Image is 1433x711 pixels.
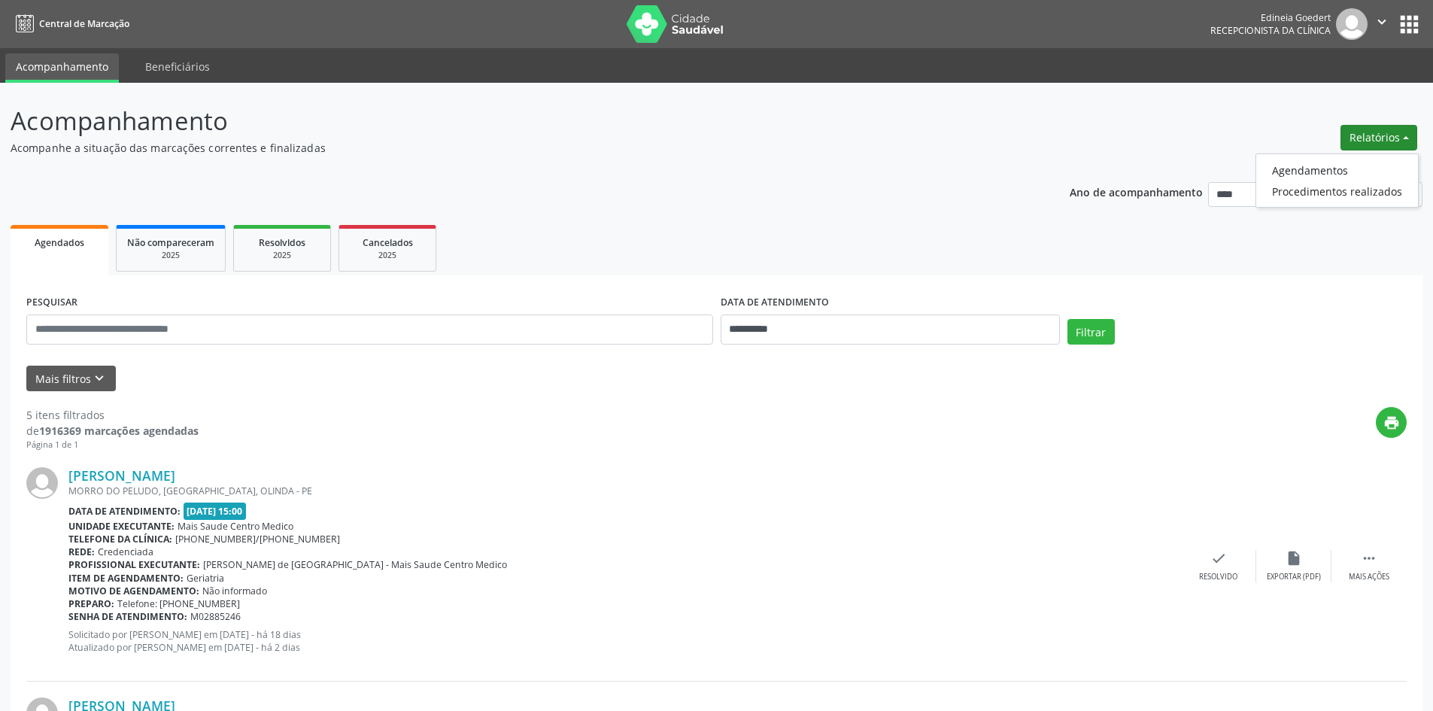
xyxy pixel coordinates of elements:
img: img [1336,8,1368,40]
i: check [1210,550,1227,567]
b: Senha de atendimento: [68,610,187,623]
div: 2025 [244,250,320,261]
i:  [1361,550,1377,567]
i: insert_drive_file [1286,550,1302,567]
b: Profissional executante: [68,558,200,571]
div: Resolvido [1199,572,1237,582]
b: Data de atendimento: [68,505,181,518]
span: Mais Saude Centro Medico [178,520,293,533]
a: Central de Marcação [11,11,129,36]
a: [PERSON_NAME] [68,467,175,484]
i: print [1383,415,1400,431]
span: Geriatria [187,572,224,585]
strong: 1916369 marcações agendadas [39,424,199,438]
span: Cancelados [363,236,413,249]
b: Telefone da clínica: [68,533,172,545]
div: Página 1 de 1 [26,439,199,451]
b: Preparo: [68,597,114,610]
div: Mais ações [1349,572,1389,582]
b: Unidade executante: [68,520,175,533]
button:  [1368,8,1396,40]
b: Motivo de agendamento: [68,585,199,597]
ul: Relatórios [1255,153,1419,208]
p: Solicitado por [PERSON_NAME] em [DATE] - há 18 dias Atualizado por [PERSON_NAME] em [DATE] - há 2... [68,628,1181,654]
button: apps [1396,11,1422,38]
span: M02885246 [190,610,241,623]
button: Filtrar [1067,319,1115,345]
i: keyboard_arrow_down [91,370,108,387]
button: print [1376,407,1407,438]
p: Acompanhamento [11,102,999,140]
a: Procedimentos realizados [1256,181,1418,202]
img: img [26,467,58,499]
b: Rede: [68,545,95,558]
span: Agendados [35,236,84,249]
div: 5 itens filtrados [26,407,199,423]
div: 2025 [127,250,214,261]
label: PESQUISAR [26,291,77,314]
div: Exportar (PDF) [1267,572,1321,582]
div: MORRO DO PELUDO, [GEOGRAPHIC_DATA], OLINDA - PE [68,485,1181,497]
p: Acompanhe a situação das marcações correntes e finalizadas [11,140,999,156]
div: de [26,423,199,439]
div: 2025 [350,250,425,261]
div: Edineia Goedert [1210,11,1331,24]
span: Recepcionista da clínica [1210,24,1331,37]
span: [DATE] 15:00 [184,503,247,520]
button: Mais filtroskeyboard_arrow_down [26,366,116,392]
p: Ano de acompanhamento [1070,182,1203,201]
a: Beneficiários [135,53,220,80]
span: Não informado [202,585,267,597]
i:  [1374,14,1390,30]
span: Não compareceram [127,236,214,249]
a: Acompanhamento [5,53,119,83]
span: Resolvidos [259,236,305,249]
span: [PHONE_NUMBER]/[PHONE_NUMBER] [175,533,340,545]
span: Central de Marcação [39,17,129,30]
span: [PERSON_NAME] de [GEOGRAPHIC_DATA] - Mais Saude Centro Medico [203,558,507,571]
span: Telefone: [PHONE_NUMBER] [117,597,240,610]
label: DATA DE ATENDIMENTO [721,291,829,314]
a: Agendamentos [1256,160,1418,181]
button: Relatórios [1340,125,1417,150]
b: Item de agendamento: [68,572,184,585]
span: Credenciada [98,545,153,558]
